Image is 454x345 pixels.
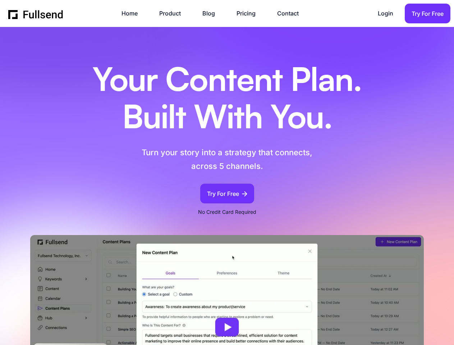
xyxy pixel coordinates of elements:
a: Contact [277,9,306,18]
a: Try For Free [405,4,450,23]
h1: Your Content Plan. Built With You. [74,63,380,137]
a: Home [121,9,145,18]
a: Blog [202,9,222,18]
p: Turn your story into a strategy that connects, across 5 channels. [110,146,344,173]
div: Try For Free [207,189,239,199]
a: Login [378,9,400,18]
p: No Credit Card Required [198,208,256,216]
a: Product [159,9,188,18]
a: home [8,8,64,19]
a: Pricing [237,9,263,18]
div: Try For Free [412,9,444,19]
a: Try For Free [200,184,254,203]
